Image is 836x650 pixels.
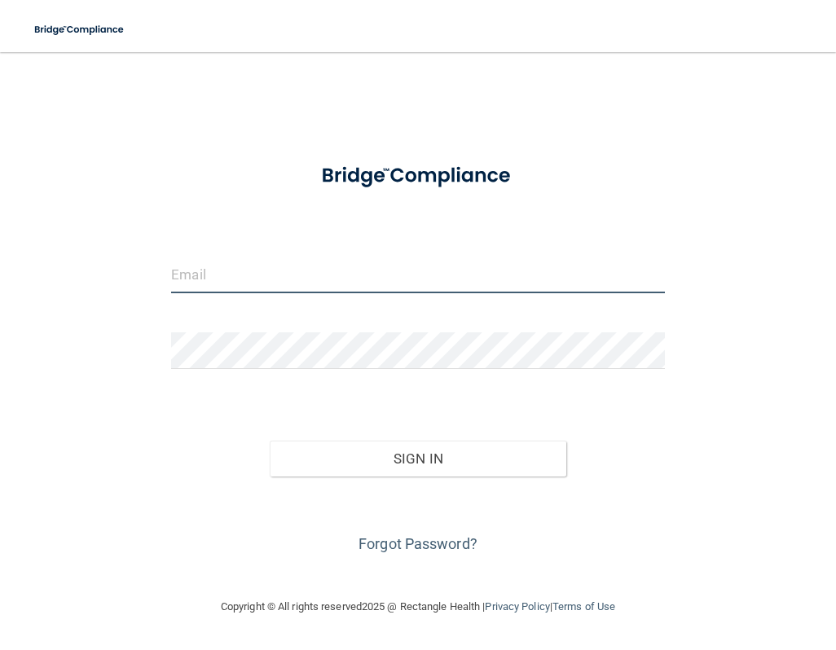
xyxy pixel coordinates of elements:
[552,600,615,613] a: Terms of Use
[485,600,549,613] a: Privacy Policy
[121,581,715,633] div: Copyright © All rights reserved 2025 @ Rectangle Health | |
[270,441,565,477] button: Sign In
[359,535,477,552] a: Forgot Password?
[301,150,535,202] img: bridge_compliance_login_screen.278c3ca4.svg
[171,257,664,293] input: Email
[24,13,135,46] img: bridge_compliance_login_screen.278c3ca4.svg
